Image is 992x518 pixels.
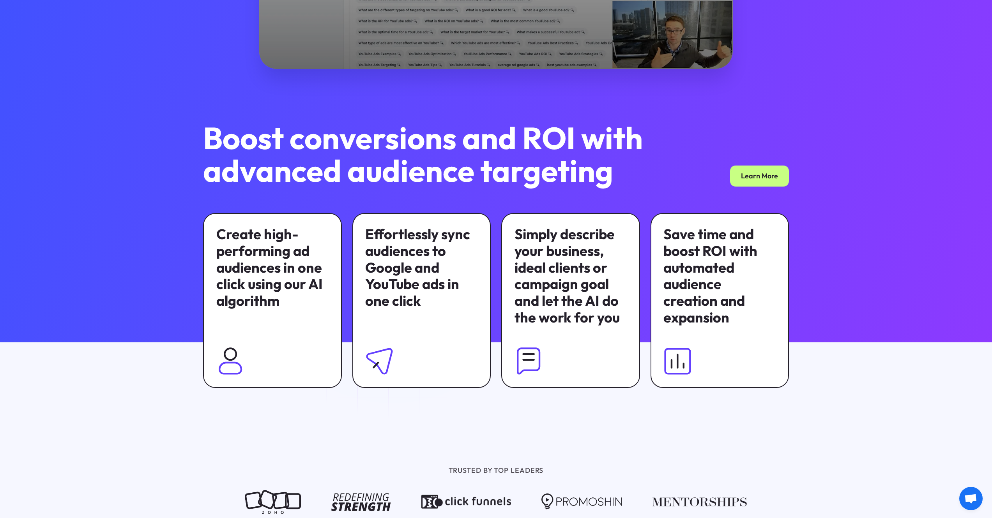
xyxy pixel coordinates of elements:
[331,490,391,514] img: Redefining Strength
[286,465,707,476] div: TRUSTED BY TOP LEADERS
[245,490,301,514] img: Zoho
[541,490,622,514] img: Promoshin
[663,226,776,326] div: Save time and boost ROI with automated audience creation and expansion
[216,226,329,309] div: Create high-performing ad audiences in one click using our AI algorithm
[959,487,983,510] a: Chat öffnen
[421,490,511,514] img: Click Funnels
[203,122,659,187] h2: Boost conversions and ROI with advanced audience targeting
[515,226,627,326] div: Simply describe your business, ideal clients or campaign goal and let the AI do the work for you
[652,490,747,514] img: Mentorships
[365,226,478,309] div: Effortlessly sync audiences to Google and YouTube ads in one click
[730,166,789,187] a: Learn More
